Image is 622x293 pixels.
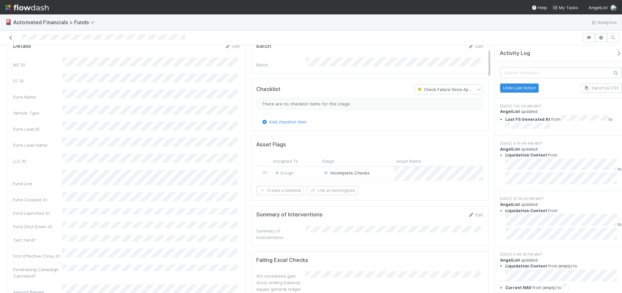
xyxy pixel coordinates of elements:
[500,50,530,57] span: Activity Log
[256,186,304,195] button: Create a newtask
[5,2,49,13] img: logo-inverted-e16ddd16eac7371096b0.svg
[13,43,31,49] h5: Details
[505,283,622,291] li: from to
[500,202,520,207] strong: AngelList
[500,258,520,263] strong: AngelList
[307,186,358,195] button: Link an existingtask
[543,285,557,290] em: (empty)
[500,252,622,257] div: [DATE] 5:46:19 PM MDT
[225,44,240,49] a: Edit
[505,117,550,122] strong: Last FS Generated At
[416,87,494,92] span: Check Failure Since Approved (SPV)
[256,62,305,68] div: Batch
[505,208,547,213] strong: Liquidation Context
[256,211,323,218] h5: Summary of Interventions
[500,147,520,152] strong: AngelList
[13,94,62,100] div: Fund Name
[256,98,483,110] div: There are no checklist items for this stage.
[323,170,370,175] span: Incomplete Checks
[13,78,62,84] div: FC ID
[505,263,622,283] li: from to
[468,44,483,49] a: Edit
[500,109,520,114] strong: AngelList
[13,142,62,148] div: Fund Lead Name
[505,153,547,157] strong: Liquidation Context
[500,196,622,202] div: [DATE] 12:16:56 PM MDT
[558,264,572,268] em: (empty)
[256,228,305,241] div: Summary of Interventions
[13,180,62,187] div: Fund Link
[500,67,622,78] input: Search activities...
[505,285,531,290] strong: Current NAV
[468,212,483,217] a: Edit
[13,196,62,203] div: Fund Created At
[13,62,62,68] div: MC ID
[274,170,294,176] span: Assign
[500,146,622,186] div: updated:
[13,210,62,216] div: Fund Launched At
[323,170,370,176] div: Incomplete Checks
[500,83,539,93] button: Undo Last Action
[273,158,298,164] span: Assigned To
[256,86,280,93] h5: Checklist
[552,4,578,11] a: My Tasks
[505,152,622,186] li: from to
[505,264,547,268] strong: Liquidation Context
[13,266,62,279] div: Fundraising Campaign Cancelled?
[591,18,617,26] a: Analytics
[5,19,12,25] span: 🎴
[13,19,98,26] span: Automated Financials > Funds
[13,158,62,164] div: LLC ID
[500,141,622,146] div: [DATE] 4:14:44 PM MDT
[256,43,271,49] h5: Batch
[589,5,608,10] span: AngelList
[552,5,578,10] span: My Tasks
[500,103,622,109] div: [DATE] 1:55:54 AM MDT
[13,110,62,116] div: Vehicle Type
[500,202,622,242] div: updated:
[261,119,307,124] a: Add checklist item
[505,115,622,131] li: from to
[13,253,62,259] div: First Effective Close At
[500,109,622,130] div: updated:
[500,257,622,291] div: updated:
[610,5,617,11] img: avatar_5ff1a016-d0ce-496a-bfbe-ad3802c4d8a0.png
[256,141,286,148] h5: Asset Flags
[13,237,62,243] div: Test Fund?
[13,126,62,132] div: Fund Lead ID
[581,83,622,93] button: Export as CSV
[13,223,62,230] div: Fund Shut Down At
[322,158,334,164] span: Stage
[531,4,547,11] div: Help
[396,158,421,164] span: Asset Name
[505,208,622,242] li: from to
[256,257,308,264] h5: Failing Excel Checks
